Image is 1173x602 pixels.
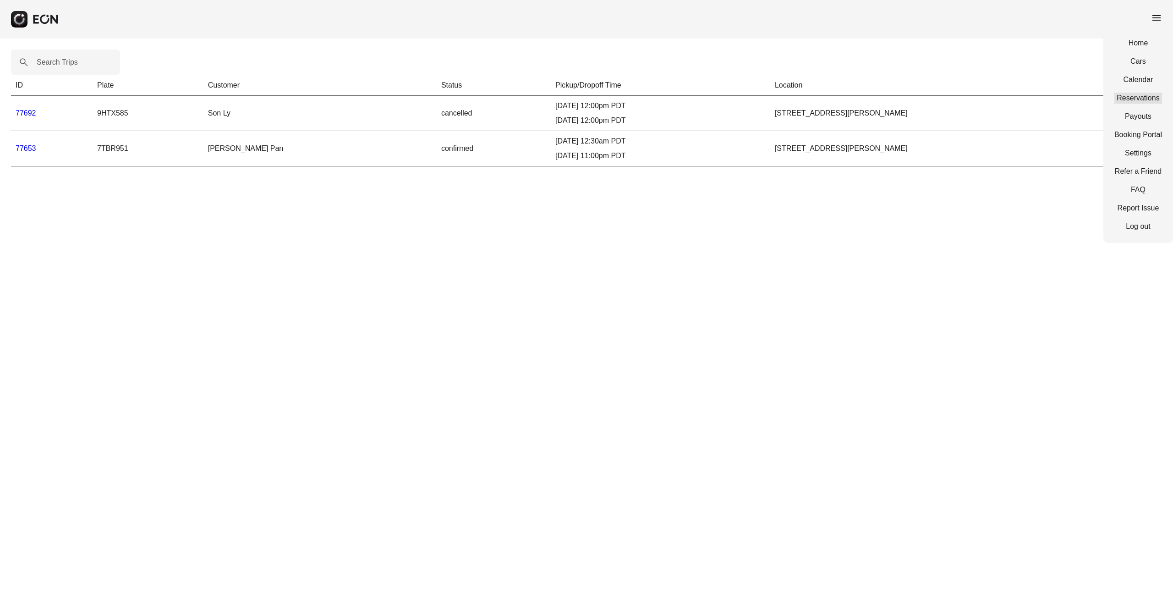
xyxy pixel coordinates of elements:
td: 9HTX585 [93,96,203,131]
th: Location [770,75,1162,96]
span: menu [1151,12,1162,23]
a: 77653 [16,144,36,152]
td: cancelled [437,96,551,131]
a: Calendar [1114,74,1162,85]
div: [DATE] 12:00pm PDT [555,100,766,111]
th: Plate [93,75,203,96]
div: [DATE] 12:00pm PDT [555,115,766,126]
th: Customer [203,75,437,96]
a: Log out [1114,221,1162,232]
td: [STREET_ADDRESS][PERSON_NAME] [770,96,1162,131]
a: Report Issue [1114,203,1162,214]
td: Son Ly [203,96,437,131]
th: ID [11,75,93,96]
a: Settings [1114,148,1162,159]
td: confirmed [437,131,551,166]
td: [PERSON_NAME] Pan [203,131,437,166]
a: Payouts [1114,111,1162,122]
th: Pickup/Dropoff Time [551,75,770,96]
div: [DATE] 11:00pm PDT [555,150,766,161]
label: Search Trips [37,57,78,68]
a: Reservations [1114,93,1162,104]
td: 7TBR951 [93,131,203,166]
a: Home [1114,38,1162,49]
th: Status [437,75,551,96]
a: Cars [1114,56,1162,67]
td: [STREET_ADDRESS][PERSON_NAME] [770,131,1162,166]
a: FAQ [1114,184,1162,195]
a: 77692 [16,109,36,117]
a: Booking Portal [1114,129,1162,140]
div: [DATE] 12:30am PDT [555,136,766,147]
a: Refer a Friend [1114,166,1162,177]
